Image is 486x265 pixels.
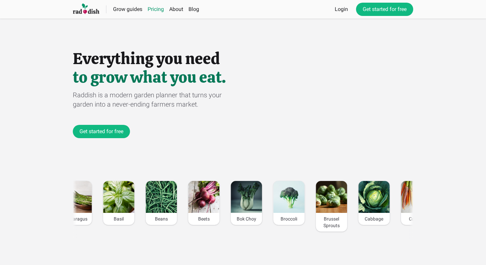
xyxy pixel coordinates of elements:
div: Broccoli [273,213,304,225]
div: Carrots [401,213,432,225]
a: Image of BeansBeans [145,181,177,225]
h1: Everything you need [73,50,413,66]
div: Asparagus [61,213,92,225]
a: Image of CabbageCabbage [358,181,390,225]
img: Image of Beets [188,181,219,213]
img: Image of Bok Choy [231,181,262,213]
div: Basil [103,213,134,225]
img: Image of Cabbage [358,181,390,213]
div: Raddish is a modern garden planner that turns your garden into a never-ending farmers market. [73,90,243,109]
a: Image of BroccoliBroccoli [273,181,305,225]
a: Image of CarrotsCarrots [401,181,432,225]
div: Brussel Sprouts [316,213,347,231]
img: Image of Carrots [401,181,432,213]
a: Image of AsparagusAsparagus [60,181,92,225]
a: Image of BasilBasil [103,181,135,225]
img: Image of Beans [146,181,177,213]
a: Get started for free [73,125,130,138]
a: Login [335,5,348,13]
img: Image of Basil [103,181,134,213]
div: Beets [188,213,219,225]
img: Image of Asparagus [61,181,92,213]
img: Image of Brussel Sprouts [316,181,347,213]
h1: to grow what you eat. [73,69,413,85]
img: Image of Broccoli [273,181,304,213]
a: Pricing [148,6,164,12]
div: Cabbage [358,213,390,225]
a: Image of Brussel SproutsBrussel Sprouts [315,181,347,232]
img: Raddish company logo [73,3,99,15]
a: About [169,6,183,12]
div: Bok Choy [231,213,262,225]
div: Beans [146,213,177,225]
a: Image of Bok ChoyBok Choy [230,181,262,225]
a: Image of BeetsBeets [188,181,220,225]
a: Grow guides [113,6,142,12]
a: Get started for free [356,3,413,16]
a: Blog [188,6,199,12]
